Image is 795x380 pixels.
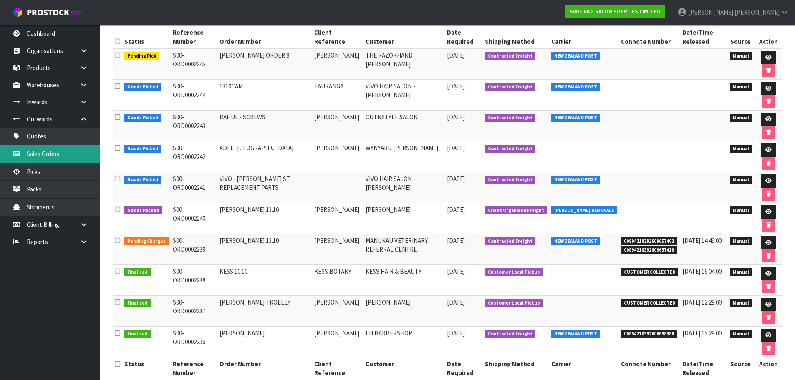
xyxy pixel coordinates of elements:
th: Status [122,26,171,48]
th: Date/Time Released [680,357,728,380]
span: Manual [730,268,752,277]
th: Date Required [445,357,483,380]
th: Shipping Method [483,357,549,380]
td: [PERSON_NAME] 13.10 [217,234,312,265]
span: 00894210392609657403 [621,237,677,246]
span: Manual [730,330,752,338]
a: S00 - RKG SALON SUPPLIES LIMITED [565,5,665,18]
span: Manual [730,83,752,91]
th: Source [728,357,755,380]
span: Contracted Freight [485,145,535,153]
span: [DATE] 12:29:00 [682,298,722,306]
span: Pending Charges [124,237,169,246]
th: Status [122,357,171,380]
th: Shipping Method [483,26,549,48]
span: [DATE] [447,267,465,275]
small: WMS [71,9,84,17]
span: [PERSON_NAME] REMOVALS [551,206,617,215]
span: 00894210392609657410 [621,246,677,254]
span: Finalised [124,330,151,338]
td: [PERSON_NAME] [312,48,363,80]
th: Customer [363,26,445,48]
th: Action [754,357,782,380]
span: Goods Picked [124,145,161,153]
span: Goods Picked [124,176,161,184]
td: KESS HAIR & BEAUTY [363,265,445,296]
span: Contracted Freight [485,52,535,60]
td: S00-ORD0002239 [171,234,218,265]
span: CUSTOMER COLLECTED [621,299,678,307]
th: Reference Number [171,357,218,380]
td: [PERSON_NAME] 13.10 [217,203,312,234]
span: [PERSON_NAME] [734,8,780,16]
span: [DATE] 14:49:00 [682,237,722,244]
th: Carrier [549,26,619,48]
span: [DATE] [447,144,465,152]
span: NEW ZEALAND POST [551,237,600,246]
td: [PERSON_NAME] [312,111,363,141]
span: Customer Local Pickup [485,299,543,307]
td: [PERSON_NAME] [312,234,363,265]
th: Connote Number [619,357,680,380]
span: NEW ZEALAND POST [551,330,600,338]
img: cube-alt.png [13,7,23,18]
span: CUSTOMER COLLECTED [621,268,678,277]
td: CUTNSTYLE SALON [363,111,445,141]
span: Contracted Freight [485,237,535,246]
td: TAURANGA [312,80,363,111]
span: Goods Picked [124,114,161,122]
td: 1310CAM [217,80,312,111]
span: Manual [730,206,752,215]
td: [PERSON_NAME] ORDER 8 [217,48,312,80]
span: [DATE] [447,298,465,306]
td: MANUKAU VETERINARY REFERRAL CENTRE [363,234,445,265]
td: WYNYARD [PERSON_NAME] [363,141,445,172]
th: Connote Number [619,26,680,48]
th: Client Reference [312,26,363,48]
span: [PERSON_NAME] [688,8,733,16]
span: Client Organised Freight [485,206,547,215]
td: [PERSON_NAME] [312,141,363,172]
span: [DATE] [447,51,465,59]
span: Finalised [124,268,151,277]
span: [DATE] 15:29:00 [682,329,722,337]
th: Carrier [549,357,619,380]
td: S00-ORD0002245 [171,48,218,80]
td: VIVO - [PERSON_NAME] ST REPLACEMENT PARTS [217,172,312,203]
span: Customer Local Pickup [485,268,543,277]
th: Action [754,26,782,48]
span: NEW ZEALAND POST [551,52,600,60]
td: [PERSON_NAME] [312,296,363,327]
td: LH BARBERSHOP [363,327,445,357]
td: S00-ORD0002241 [171,172,218,203]
span: Pending Pick [124,52,159,60]
span: ProStock [27,7,69,18]
span: NEW ZEALAND POST [551,83,600,91]
td: S00-ORD0002238 [171,265,218,296]
span: NEW ZEALAND POST [551,176,600,184]
span: [DATE] [447,175,465,183]
th: Client Reference [312,357,363,380]
th: Source [728,26,755,48]
td: S00-ORD0002237 [171,296,218,327]
th: Order Number [217,26,312,48]
th: Order Number [217,357,312,380]
span: 00894210392608698988 [621,330,677,338]
td: S00-ORD0002242 [171,141,218,172]
td: [PERSON_NAME] [312,327,363,357]
strong: S00 - RKG SALON SUPPLIES LIMITED [570,8,660,15]
td: [PERSON_NAME] [312,203,363,234]
td: ADEL -[GEOGRAPHIC_DATA] [217,141,312,172]
th: Customer [363,357,445,380]
td: S00-ORD0002243 [171,111,218,141]
span: Goods Packed [124,206,162,215]
td: S00-ORD0002236 [171,327,218,357]
span: Goods Picked [124,83,161,91]
td: S00-ORD0002240 [171,203,218,234]
span: Contracted Freight [485,83,535,91]
td: VIVO HAIR SALON - [PERSON_NAME] [363,80,445,111]
span: [DATE] [447,82,465,90]
span: Manual [730,176,752,184]
td: KESS 10.10 [217,265,312,296]
td: [PERSON_NAME] [363,296,445,327]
